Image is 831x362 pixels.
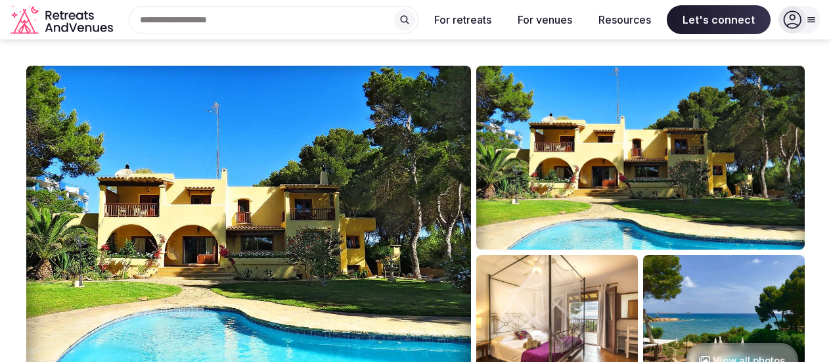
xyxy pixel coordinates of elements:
[11,5,116,35] a: Visit the homepage
[11,5,116,35] svg: Retreats and Venues company logo
[507,5,583,34] button: For venues
[588,5,662,34] button: Resources
[667,5,771,34] span: Let's connect
[476,66,805,250] img: Venue gallery photo
[424,5,502,34] button: For retreats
